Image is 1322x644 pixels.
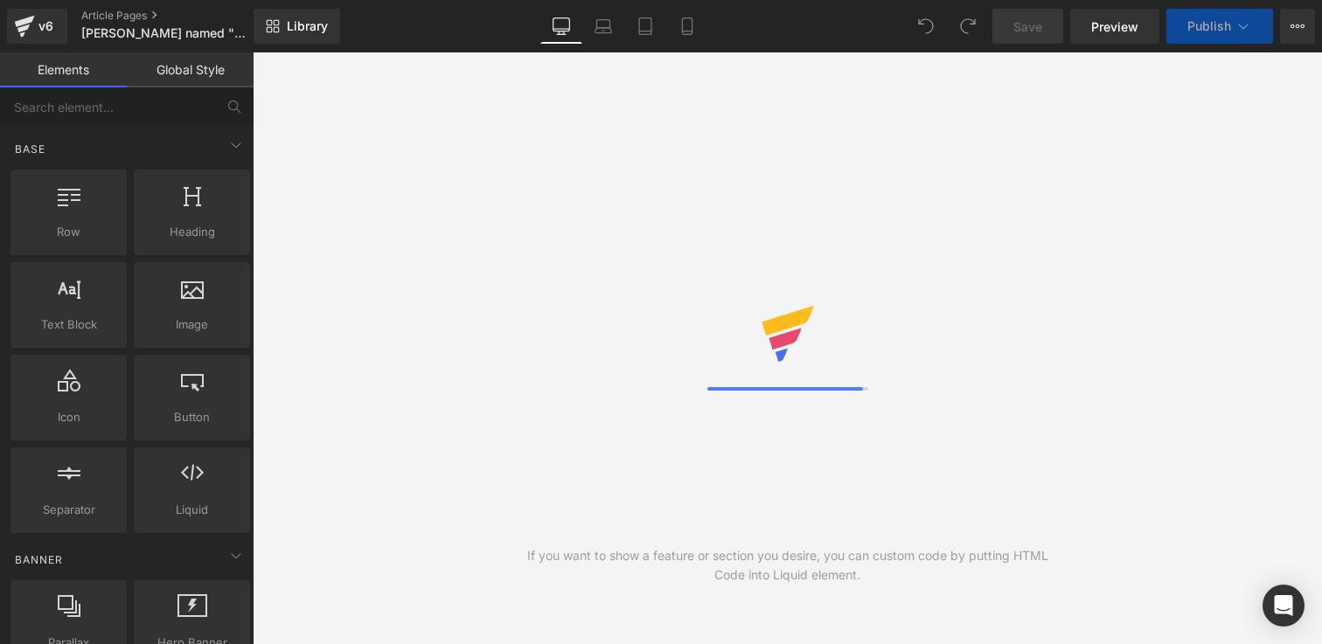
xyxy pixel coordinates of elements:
a: v6 [7,9,67,44]
a: Tablet [624,9,666,44]
span: Preview [1091,17,1138,36]
a: Desktop [540,9,582,44]
div: Open Intercom Messenger [1263,585,1305,627]
span: [PERSON_NAME] named "Top Operations Leader" by BBJ [81,26,249,40]
span: Button [139,408,245,426]
span: Row [16,223,122,241]
a: Preview [1070,9,1159,44]
span: Save [1013,17,1042,36]
span: Text Block [16,315,122,334]
a: Laptop [582,9,624,44]
span: Heading [139,223,245,241]
button: More [1280,9,1315,44]
a: Mobile [666,9,708,44]
span: Base [13,141,47,157]
a: Article Pages [81,9,282,23]
span: Separator [16,501,122,519]
div: v6 [35,15,57,38]
span: Banner [13,551,65,568]
a: New Library [254,9,340,44]
span: Icon [16,408,122,426]
div: If you want to show a feature or section you desire, you can custom code by putting HTML Code int... [520,546,1055,585]
span: Liquid [139,501,245,519]
button: Publish [1166,9,1273,44]
span: Publish [1187,19,1231,33]
a: Global Style [127,52,254,87]
button: Undo [908,9,943,44]
span: Library [287,18,328,34]
button: Redo [950,9,985,44]
span: Image [139,315,245,334]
